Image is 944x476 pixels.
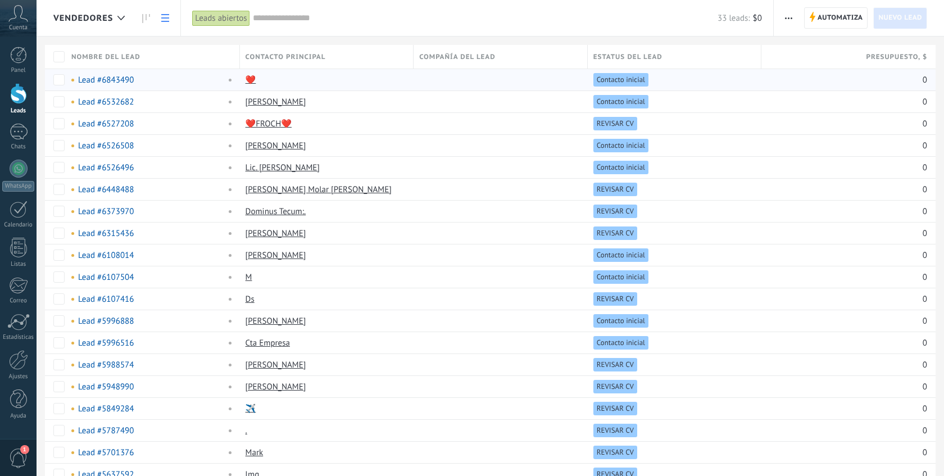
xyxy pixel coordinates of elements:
span: Contacto inicial [597,162,645,173]
span: No hay tareas asignadas [71,166,74,169]
a: Lead #6526496 [78,162,134,173]
span: REVISAR CV [597,206,634,216]
span: No hay tareas asignadas [71,298,74,301]
span: No hay tareas asignadas [71,276,74,279]
span: No hay tareas asignadas [71,342,74,344]
span: No hay tareas asignadas [71,144,74,147]
span: No hay tareas asignadas [71,429,74,432]
span: 0 [923,294,927,305]
a: ❤️ [246,75,256,85]
a: Leads [137,7,156,29]
div: Estadísticas [2,334,35,341]
a: [PERSON_NAME] [246,316,306,327]
span: 0 [923,140,927,151]
span: No hay tareas asignadas [71,188,74,191]
span: Cuenta [9,24,28,31]
span: Vendedores [53,13,113,24]
div: Ayuda [2,412,35,420]
a: Lead #5849284 [78,404,134,414]
span: No hay tareas asignadas [71,407,74,410]
a: ️️✈️ [246,404,256,414]
a: Lead #5988574 [78,360,134,370]
a: [PERSON_NAME] [246,382,306,392]
span: Estatus del lead [593,52,662,62]
a: Ds [246,294,255,305]
div: Leads [2,107,35,115]
div: Panel [2,67,35,74]
span: Presupuesto , $ [866,52,927,62]
button: Más [780,7,797,29]
span: No hay tareas asignadas [71,364,74,366]
span: 0 [923,338,927,348]
a: Lead #6108014 [78,250,134,261]
span: 0 [923,425,927,436]
span: 0 [923,75,927,85]
a: Lead #5996516 [78,338,134,348]
span: 0 [923,228,927,239]
span: No hay tareas asignadas [71,320,74,323]
span: Nuevo lead [878,8,922,28]
span: REVISAR CV [597,382,634,392]
div: Correo [2,297,35,305]
span: No hay tareas asignadas [71,386,74,388]
span: No hay tareas asignadas [71,254,74,257]
span: 0 [923,97,927,107]
span: No hay tareas asignadas [71,79,74,81]
span: REVISAR CV [597,228,634,238]
div: Listas [2,261,35,268]
a: [PERSON_NAME] [246,228,306,239]
a: Lead #5787490 [78,425,134,436]
span: Contacto inicial [597,75,645,85]
a: Automatiza [804,7,868,29]
a: Lead #6448488 [78,184,134,195]
a: [PERSON_NAME] [246,140,306,151]
span: No hay tareas asignadas [71,473,74,476]
div: Calendario [2,221,35,229]
span: 0 [923,316,927,327]
span: Contacto principal [246,52,326,62]
div: WhatsApp [2,181,34,192]
span: Contacto inicial [597,316,645,326]
span: REVISAR CV [597,425,634,436]
span: Contacto inicial [597,250,645,260]
span: 0 [923,382,927,392]
a: Lead #6532682 [78,97,134,107]
span: Contacto inicial [597,97,645,107]
a: [PERSON_NAME] Molar [PERSON_NAME] [246,184,392,195]
div: Ajustes [2,373,35,380]
span: 1 [20,445,29,454]
span: Automatiza [818,8,863,28]
span: Contacto inicial [597,338,645,348]
span: REVISAR CV [597,404,634,414]
span: Compañía del lead [419,52,496,62]
a: ❤️FROCH❤️ [246,119,292,129]
span: No hay tareas asignadas [71,210,74,213]
a: Lista [156,7,175,29]
span: $0 [753,13,762,24]
span: REVISAR CV [597,360,634,370]
div: Chats [2,143,35,151]
span: No hay tareas asignadas [71,123,74,125]
a: Lead #6315436 [78,228,134,239]
a: [PERSON_NAME] [246,97,306,107]
a: [PERSON_NAME] [246,250,306,261]
span: 0 [923,404,927,414]
span: Nombre del lead [71,52,140,62]
span: No hay tareas asignadas [71,232,74,235]
span: 0 [923,360,927,370]
a: Mark [246,447,264,458]
span: No hay tareas asignadas [71,451,74,454]
a: . [246,425,247,436]
span: REVISAR CV [597,119,634,129]
span: 0 [923,447,927,458]
a: Cta Empresa [246,338,290,348]
div: Leads abiertos [192,10,249,26]
a: Nuevo lead [873,7,927,29]
a: [PERSON_NAME] [246,360,306,370]
span: 0 [923,119,927,129]
a: Lead #5996888 [78,316,134,327]
span: REVISAR CV [597,447,634,457]
span: 33 leads: [718,13,750,24]
a: Lead #6373970 [78,206,134,217]
span: Contacto inicial [597,140,645,151]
